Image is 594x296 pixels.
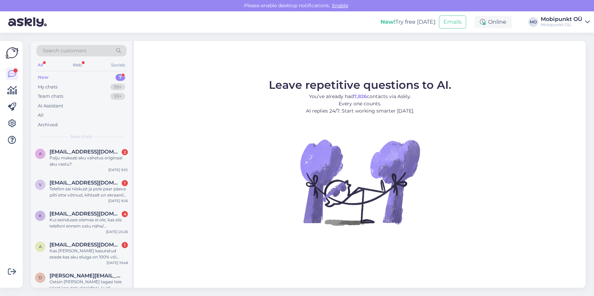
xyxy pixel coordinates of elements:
[269,78,451,92] span: Leave repetitive questions to AI.
[474,16,512,28] div: Online
[298,120,422,244] img: No Chat active
[49,242,121,248] span: andravisnap@gmail.com
[381,18,436,26] div: Try free [DATE]:
[38,112,44,119] div: All
[541,17,582,22] div: Mobipunkt OÜ
[107,260,128,265] div: [DATE] 19:48
[381,19,395,25] b: New!
[36,61,44,70] div: All
[106,229,128,234] div: [DATE] 20:26
[541,22,582,28] div: Mobipunkt OÜ
[354,93,367,99] b: 7,826
[71,61,83,70] div: Web
[39,151,42,156] span: a
[49,279,128,291] div: Ostsin [PERSON_NAME] tagasi teie käest kasutatud telefoni, kuid [PERSON_NAME] märganud, et see on...
[38,275,42,280] span: d
[5,46,19,60] img: Askly Logo
[528,17,538,27] div: MO
[38,103,63,109] div: AI Assistant
[49,155,128,167] div: Palju maksab aku vahetus originaal aku vastu?
[49,211,121,217] span: kairi34@gmail.com
[43,47,86,54] span: Search customers
[269,93,451,115] p: You’ve already had contacts via Askly. Every one counts. AI replies 24/7. Start working smarter [...
[38,93,63,100] div: Team chats
[38,84,57,91] div: My chats
[110,93,125,100] div: 99+
[108,198,128,203] div: [DATE] 9:26
[115,74,125,81] div: 7
[49,273,121,279] span: diana.saaliste@icloud.com
[70,134,92,140] span: New chats
[38,121,58,128] div: Archived
[439,15,466,29] button: Emails
[110,84,125,91] div: 99+
[39,244,42,249] span: a
[541,17,590,28] a: Mobipunkt OÜMobipunkt OÜ
[49,186,128,198] div: Telefon sai niiskust ja pole paar päeva pilti ette võtnud, kihtsalt on ekraanil tühja aku [PERSON...
[39,213,42,218] span: k
[108,167,128,172] div: [DATE] 9:55
[122,211,128,217] div: 4
[49,248,128,260] div: Kas [PERSON_NAME] kasutatud seade kas aku eluiga on 100% või vähem?
[122,149,128,155] div: 2
[49,149,121,155] span: aluvedu@gmail.com
[110,61,126,70] div: Socials
[330,2,350,9] span: Enable
[39,182,42,187] span: v
[38,74,48,81] div: New
[49,217,128,229] div: Kui esinduses olemas ei ole, kas siis telefoni ennem ostu näha/ [PERSON_NAME] saa?
[49,180,121,186] span: visnapuuelar@gmail.com
[122,180,128,186] div: 1
[122,242,128,248] div: 1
